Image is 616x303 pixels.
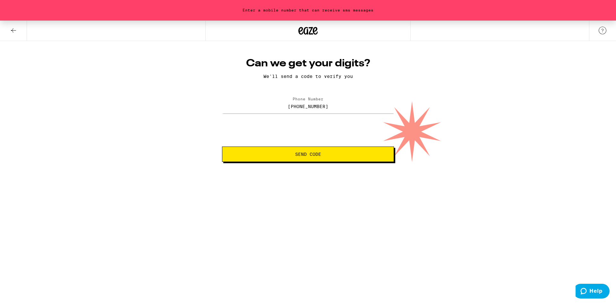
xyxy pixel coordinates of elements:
label: Phone Number [293,97,323,101]
iframe: Opens a widget where you can find more information [576,284,610,300]
button: Send Code [222,147,394,162]
input: Phone Number [222,99,394,114]
span: Send Code [295,152,321,156]
p: We'll send a code to verify you [222,74,394,79]
h1: Can we get your digits? [222,57,394,70]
